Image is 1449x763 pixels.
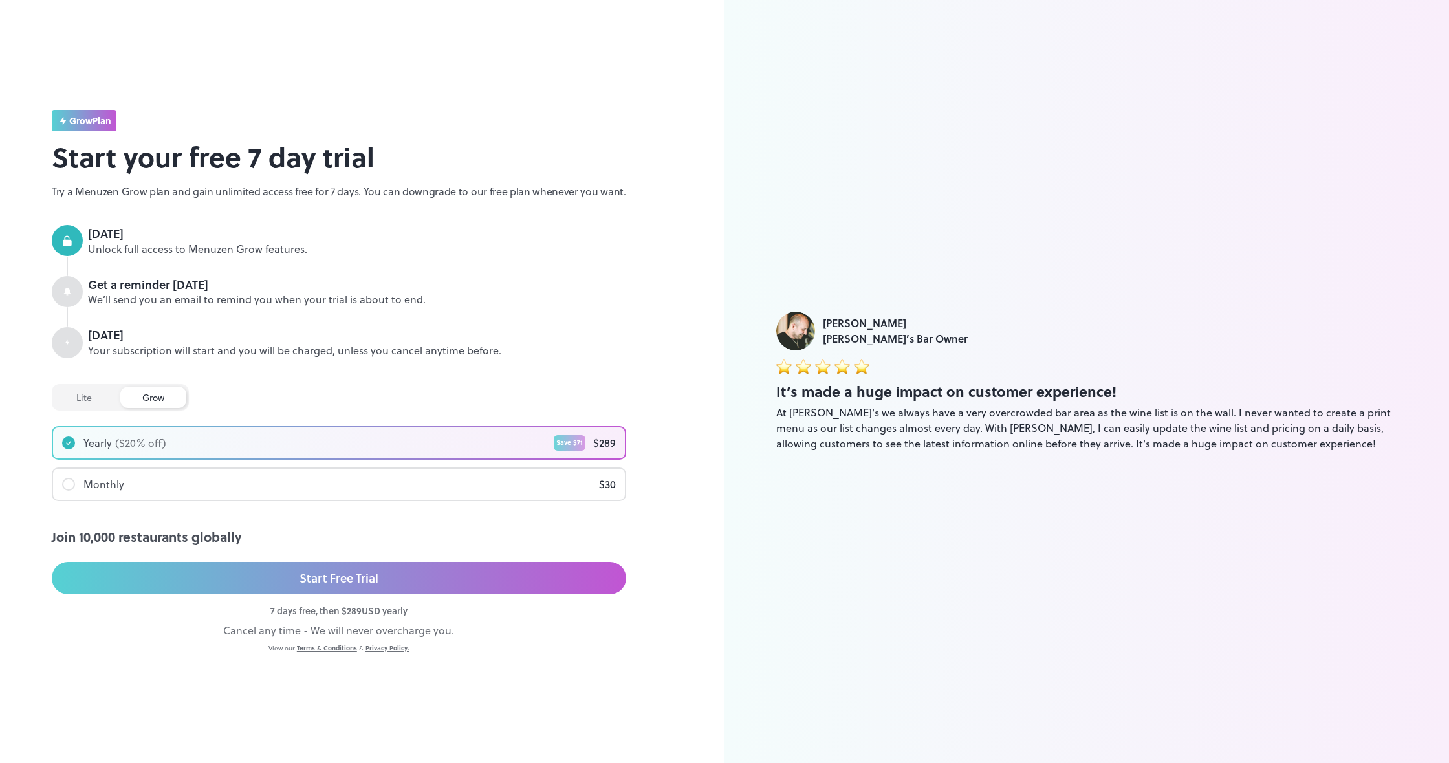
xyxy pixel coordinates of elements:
[776,358,792,374] img: star
[83,477,124,492] div: Monthly
[554,435,585,451] div: Save $ 71
[52,184,626,199] p: Try a Menuzen Grow plan and gain unlimited access free for 7 days. You can downgrade to our free ...
[54,387,114,408] div: lite
[52,562,626,594] button: Start Free Trial
[297,643,357,652] a: Terms & Conditions
[88,343,626,358] div: Your subscription will start and you will be charged, unless you cancel anytime before.
[83,435,112,451] div: Yearly
[120,387,186,408] div: grow
[365,643,409,652] a: Privacy Policy.
[88,242,626,257] div: Unlock full access to Menuzen Grow features.
[854,358,869,374] img: star
[88,225,626,242] div: [DATE]
[300,568,378,588] div: Start Free Trial
[776,312,815,350] img: Luke Foyle
[52,604,626,618] div: 7 days free, then $ 289 USD yearly
[823,331,968,347] div: [PERSON_NAME]’s Bar Owner
[834,358,850,374] img: star
[88,292,626,307] div: We’ll send you an email to remind you when your trial is about to end.
[52,623,626,638] div: Cancel any time - We will never overcharge you.
[52,136,626,177] h2: Start your free 7 day trial
[776,381,1397,402] div: It’s made a huge impact on customer experience!
[815,358,831,374] img: star
[796,358,811,374] img: star
[776,405,1397,451] div: At [PERSON_NAME]'s we always have a very overcrowded bar area as the wine list is on the wall. I ...
[88,327,626,343] div: [DATE]
[69,114,111,127] span: grow Plan
[88,276,626,293] div: Get a reminder [DATE]
[593,435,616,451] div: $ 289
[823,316,968,331] div: [PERSON_NAME]
[115,435,166,451] div: ($ 20 % off)
[52,643,626,653] div: View our &
[52,527,626,546] div: Join 10,000 restaurants globally
[599,477,616,492] div: $ 30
